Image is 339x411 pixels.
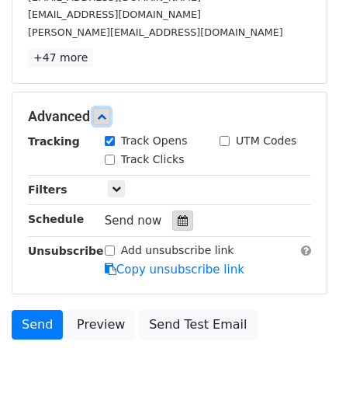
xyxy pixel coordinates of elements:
a: Preview [67,310,135,340]
span: Send now [105,214,162,228]
label: Track Clicks [121,152,185,168]
small: [EMAIL_ADDRESS][DOMAIN_NAME] [28,9,201,20]
label: Add unsubscribe link [121,242,234,259]
strong: Schedule [28,213,84,225]
a: Send Test Email [139,310,257,340]
strong: Unsubscribe [28,245,104,257]
a: +47 more [28,48,93,68]
strong: Filters [28,183,67,196]
a: Send [12,310,63,340]
label: UTM Codes [236,133,296,149]
a: Copy unsubscribe link [105,263,244,277]
small: [PERSON_NAME][EMAIL_ADDRESS][DOMAIN_NAME] [28,26,283,38]
h5: Advanced [28,108,311,125]
strong: Tracking [28,135,80,148]
iframe: Chat Widget [261,336,339,411]
label: Track Opens [121,133,188,149]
